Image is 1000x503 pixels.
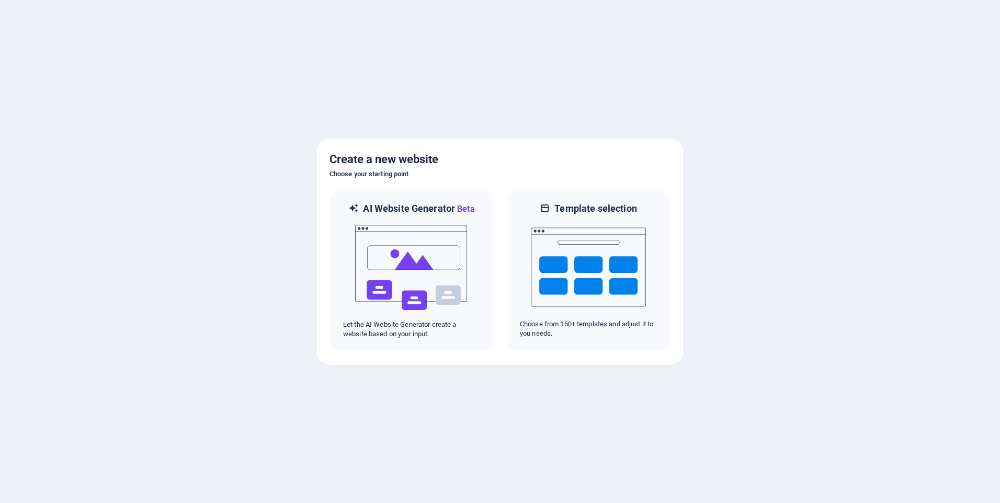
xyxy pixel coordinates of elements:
[506,189,671,352] div: Template selectionChoose from 150+ templates and adjust it to you needs.
[329,151,671,168] h5: Create a new website
[554,202,637,215] h6: Template selection
[354,215,469,320] img: ai
[343,320,480,339] p: Let the AI Website Generator create a website based on your input.
[329,168,671,180] h6: Choose your starting point
[363,202,474,215] h6: AI Website Generator
[455,204,475,214] span: Beta
[329,189,494,352] div: AI Website GeneratorBetaaiLet the AI Website Generator create a website based on your input.
[520,319,657,338] p: Choose from 150+ templates and adjust it to you needs.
